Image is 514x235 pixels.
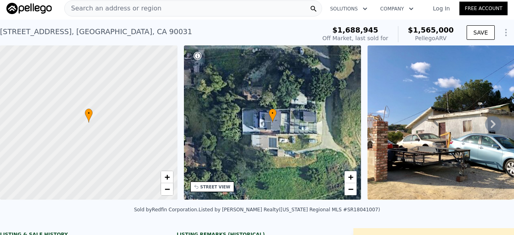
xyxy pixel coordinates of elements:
a: Zoom in [345,171,357,183]
span: + [164,172,169,182]
span: • [85,110,93,117]
a: Zoom in [161,171,173,183]
img: Pellego [6,3,52,14]
button: Show Options [498,25,514,41]
span: + [348,172,353,182]
div: Listed by [PERSON_NAME] Realty ([US_STATE] Regional MLS #SR18041007) [199,207,380,213]
span: − [164,184,169,194]
div: Off Market, last sold for [322,34,388,42]
span: Search an address or region [65,4,161,13]
div: STREET VIEW [200,184,230,190]
span: $1,565,000 [408,26,454,34]
span: $1,688,945 [332,26,378,34]
a: Zoom out [345,183,357,195]
button: SAVE [467,25,495,40]
a: Zoom out [161,183,173,195]
span: • [269,110,277,117]
div: • [269,108,277,123]
a: Free Account [459,2,508,15]
div: Sold by Redfin Corporation . [134,207,199,213]
div: • [85,108,93,123]
a: Log In [423,4,459,12]
button: Company [374,2,420,16]
div: Pellego ARV [408,34,454,42]
button: Solutions [324,2,374,16]
span: − [348,184,353,194]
